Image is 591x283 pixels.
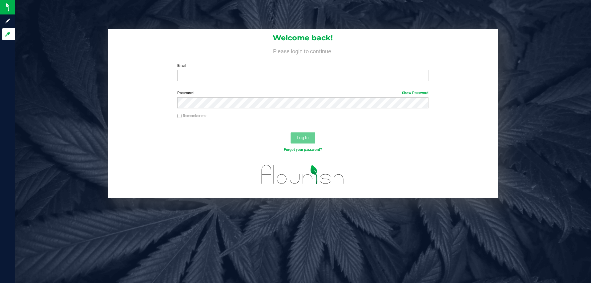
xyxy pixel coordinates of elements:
[291,132,315,144] button: Log In
[177,63,428,68] label: Email
[297,135,309,140] span: Log In
[177,91,194,95] span: Password
[177,113,206,119] label: Remember me
[402,91,428,95] a: Show Password
[177,114,182,118] input: Remember me
[254,159,352,190] img: flourish_logo.svg
[108,34,498,42] h1: Welcome back!
[5,31,11,37] inline-svg: Log in
[108,47,498,54] h4: Please login to continue.
[5,18,11,24] inline-svg: Sign up
[284,148,322,152] a: Forgot your password?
